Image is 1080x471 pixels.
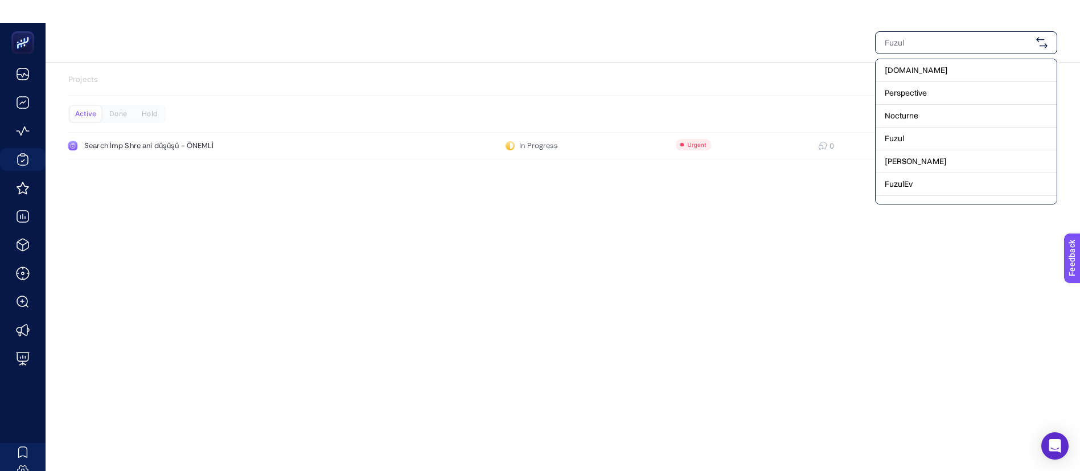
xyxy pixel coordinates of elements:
[885,87,927,99] span: Perspective
[7,3,43,13] span: Feedback
[885,133,904,144] span: Fuzul
[68,132,1057,159] a: Search İmp Shre ani düşüşü - ÖNEMLİIn Progress0[DATE]
[885,178,913,190] span: FuzulEv
[885,155,947,167] span: [PERSON_NAME]
[818,141,828,150] div: 0
[1041,432,1069,460] div: Open Intercom Messenger
[68,74,1057,85] p: Projects
[885,64,948,76] span: [DOMAIN_NAME]
[70,106,101,122] div: Active
[506,141,558,150] div: In Progress
[102,106,134,122] div: Done
[885,37,1032,48] input: Fuzul
[885,110,918,121] span: Nocturne
[84,141,347,150] div: Search İmp Shre ani düşüşü - ÖNEMLİ
[885,201,917,212] span: FuzulOto
[134,106,165,122] div: Hold
[1036,37,1048,48] img: svg%3e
